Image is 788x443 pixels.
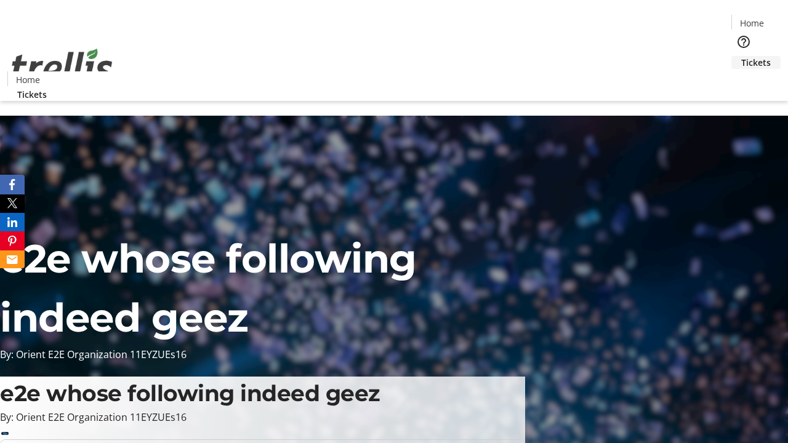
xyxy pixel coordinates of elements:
[741,56,771,69] span: Tickets
[7,35,117,97] img: Orient E2E Organization 11EYZUEs16's Logo
[8,73,47,86] a: Home
[16,73,40,86] span: Home
[17,88,47,101] span: Tickets
[731,69,756,94] button: Cart
[731,30,756,54] button: Help
[732,17,771,30] a: Home
[7,88,57,101] a: Tickets
[731,56,781,69] a: Tickets
[740,17,764,30] span: Home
